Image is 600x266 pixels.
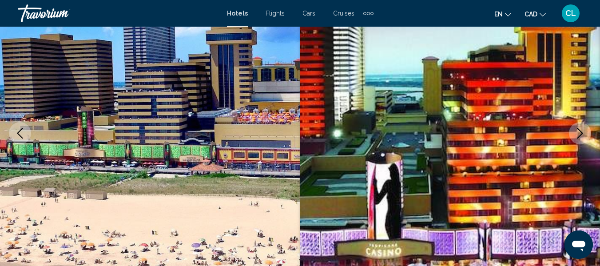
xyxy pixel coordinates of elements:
[565,9,576,18] span: CL
[266,10,285,17] a: Flights
[333,10,354,17] a: Cruises
[9,122,31,144] button: Previous image
[525,11,537,18] span: CAD
[363,6,374,20] button: Extra navigation items
[494,11,503,18] span: en
[302,10,315,17] a: Cars
[494,8,511,20] button: Change language
[227,10,248,17] a: Hotels
[569,122,591,144] button: Next image
[525,8,546,20] button: Change currency
[559,4,582,23] button: User Menu
[564,230,593,259] iframe: Bouton de lancement de la fenêtre de messagerie
[18,4,218,22] a: Travorium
